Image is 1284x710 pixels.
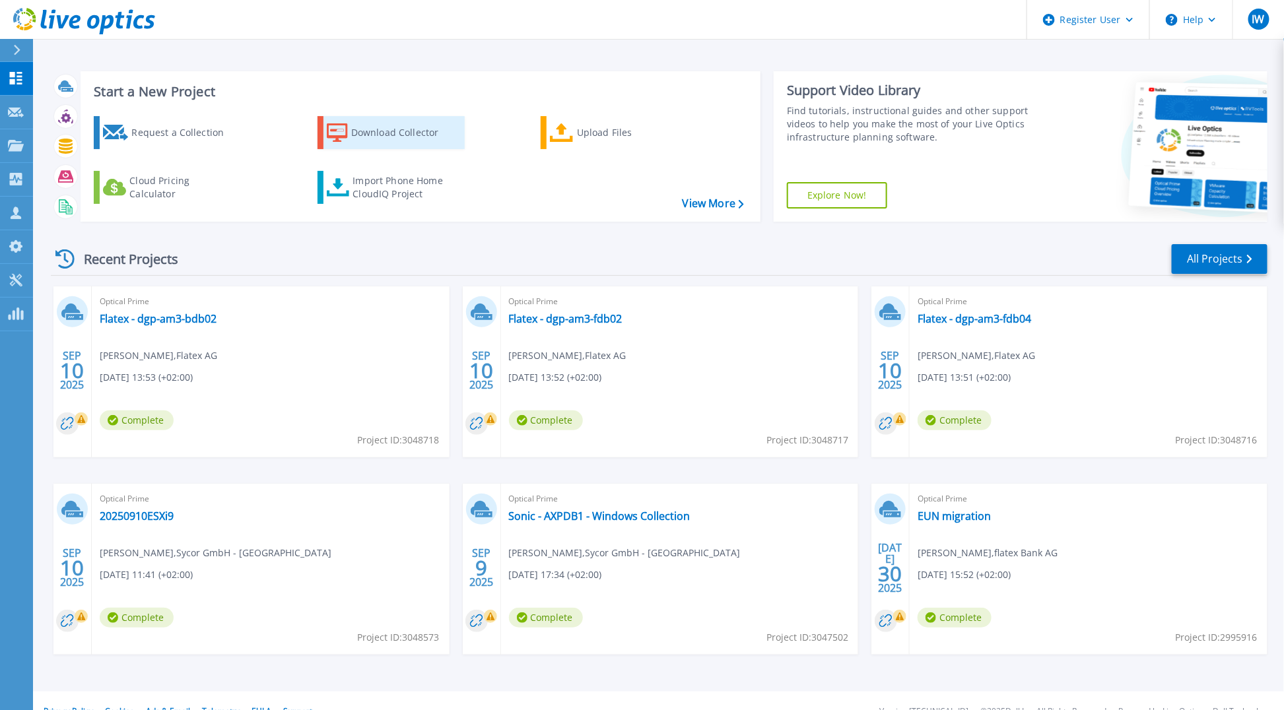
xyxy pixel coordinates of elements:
span: Optical Prime [918,294,1260,309]
span: IW [1252,14,1265,24]
span: Project ID: 3048716 [1176,433,1258,447]
a: Upload Files [541,116,688,149]
div: Support Video Library [787,82,1039,99]
span: 10 [60,365,84,376]
span: Complete [509,410,583,430]
span: 10 [879,365,902,376]
span: 30 [879,568,902,579]
h3: Start a New Project [94,84,743,99]
span: [DATE] 15:52 (+02:00) [918,567,1011,582]
a: Request a Collection [94,116,241,149]
span: [DATE] 13:52 (+02:00) [509,370,602,385]
div: Find tutorials, instructional guides and other support videos to help you make the most of your L... [787,104,1039,144]
div: Request a Collection [131,119,237,146]
a: Flatex - dgp-am3-bdb02 [100,312,217,325]
div: [DATE] 2025 [878,544,903,592]
span: Optical Prime [918,492,1260,506]
span: [PERSON_NAME] , Sycor GmbH - [GEOGRAPHIC_DATA] [509,546,741,560]
span: Project ID: 3048717 [766,433,848,447]
span: Optical Prime [509,492,851,506]
span: [DATE] 13:51 (+02:00) [918,370,1011,385]
span: [PERSON_NAME] , Flatex AG [918,348,1035,363]
a: View More [683,197,744,210]
span: Optical Prime [100,294,442,309]
span: [DATE] 17:34 (+02:00) [509,567,602,582]
a: EUN migration [918,509,991,523]
div: SEP 2025 [469,346,494,395]
span: Optical Prime [509,294,851,309]
div: Cloud Pricing Calculator [129,174,235,201]
a: Cloud Pricing Calculator [94,171,241,204]
span: Complete [918,410,992,430]
div: Download Collector [351,119,457,146]
span: Complete [100,410,174,430]
span: 9 [475,562,487,573]
span: Complete [918,608,992,628]
div: SEP 2025 [878,346,903,395]
span: [PERSON_NAME] , flatex Bank AG [918,546,1058,560]
span: Project ID: 3048573 [358,630,440,645]
div: Upload Files [577,119,683,146]
span: Optical Prime [100,492,442,506]
span: 10 [60,562,84,573]
span: [PERSON_NAME] , Flatex AG [509,348,626,363]
a: Flatex - dgp-am3-fdb04 [918,312,1031,325]
div: SEP 2025 [469,544,494,592]
div: Recent Projects [51,243,196,275]
a: Sonic - AXPDB1 - Windows Collection [509,509,691,523]
a: Explore Now! [787,182,887,209]
div: SEP 2025 [59,346,84,395]
a: 20250910ESXi9 [100,509,174,523]
span: [PERSON_NAME] , Flatex AG [100,348,217,363]
span: Project ID: 2995916 [1176,630,1258,645]
a: Flatex - dgp-am3-fdb02 [509,312,623,325]
span: [PERSON_NAME] , Sycor GmbH - [GEOGRAPHIC_DATA] [100,546,331,560]
span: Complete [509,608,583,628]
a: All Projects [1172,244,1267,274]
span: [DATE] 11:41 (+02:00) [100,567,193,582]
span: Project ID: 3048718 [358,433,440,447]
a: Download Collector [318,116,465,149]
span: Complete [100,608,174,628]
span: [DATE] 13:53 (+02:00) [100,370,193,385]
div: Import Phone Home CloudIQ Project [353,174,456,201]
div: SEP 2025 [59,544,84,592]
span: Project ID: 3047502 [766,630,848,645]
span: 10 [469,365,493,376]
